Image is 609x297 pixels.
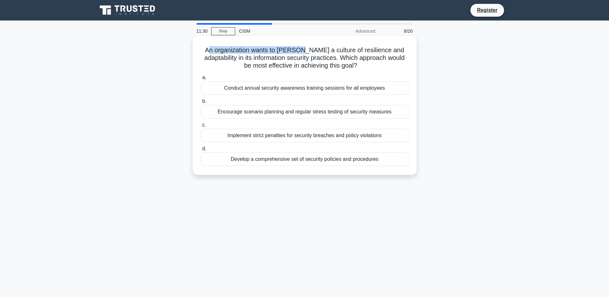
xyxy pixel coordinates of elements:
[379,25,417,37] div: 8/20
[202,146,206,151] span: d.
[211,27,235,35] a: Stop
[193,25,211,37] div: 11:30
[323,25,379,37] div: Advanced
[200,46,409,70] h5: An organization wants to [PERSON_NAME] a culture of resilience and adaptability in its informatio...
[202,98,206,104] span: b.
[201,153,408,166] div: Develop a comprehensive set of security policies and procedures
[201,105,408,119] div: Encourage scenario planning and regular stress testing of security measures
[202,75,206,80] span: a.
[202,122,206,128] span: c.
[201,81,408,95] div: Conduct annual security awareness training sessions for all employees
[473,6,501,14] a: Register
[201,129,408,142] div: Implement strict penalties for security breaches and policy violations
[235,25,323,37] div: CISM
